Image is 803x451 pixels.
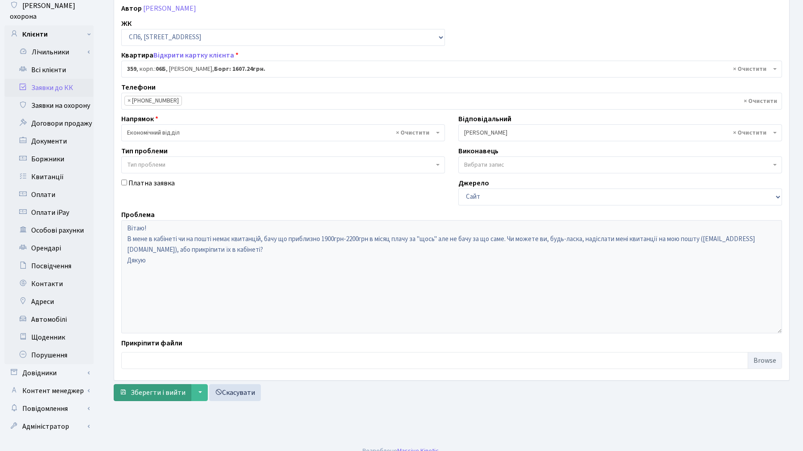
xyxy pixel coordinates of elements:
a: Контент менеджер [4,382,94,400]
span: Корчун І.С. [464,128,771,137]
label: ЖК [121,18,132,29]
label: Проблема [121,209,155,220]
span: Видалити всі елементи [733,65,766,74]
a: Заявки до КК [4,79,94,97]
b: 359 [127,65,136,74]
a: Оплати [4,186,94,204]
a: Лічильники [10,43,94,61]
label: Напрямок [121,114,158,124]
label: Квартира [121,50,239,61]
a: Оплати iPay [4,204,94,221]
label: Автор [121,3,142,14]
a: Всі клієнти [4,61,94,79]
a: Орендарі [4,239,94,257]
a: Боржники [4,150,94,168]
a: Адреси [4,293,94,311]
a: Особові рахунки [4,221,94,239]
a: Квитанції [4,168,94,186]
a: Скасувати [209,384,261,401]
button: Зберегти і вийти [114,384,191,401]
span: Корчун І.С. [458,124,782,141]
span: × [128,96,131,105]
label: Платна заявка [128,178,175,189]
a: Посвідчення [4,257,94,275]
b: 06Б [156,65,166,74]
a: Заявки на охорону [4,97,94,115]
a: Документи [4,132,94,150]
a: Повідомлення [4,400,94,418]
span: Видалити всі елементи [733,128,766,137]
span: <b>359</b>, корп.: <b>06Б</b>, Станішевський Ігор Олександрович, <b>Борг: 1607.24грн.</b> [121,61,782,78]
span: Тип проблеми [127,160,165,169]
span: Видалити всі елементи [744,97,777,106]
a: Контакти [4,275,94,293]
label: Тип проблеми [121,146,168,156]
span: <b>359</b>, корп.: <b>06Б</b>, Станішевський Ігор Олександрович, <b>Борг: 1607.24грн.</b> [127,65,771,74]
a: Автомобілі [4,311,94,328]
a: Щоденник [4,328,94,346]
b: Борг: 1607.24грн. [214,65,265,74]
label: Телефони [121,82,156,93]
a: Договори продажу [4,115,94,132]
a: [PERSON_NAME] [143,4,196,13]
span: Зберегти і вийти [131,388,185,398]
a: Клієнти [4,25,94,43]
label: Відповідальний [458,114,511,124]
label: Прикріпити файли [121,338,182,348]
a: Адміністратор [4,418,94,435]
a: Довідники [4,364,94,382]
span: Економічний відділ [121,124,445,141]
textarea: Вітаю! В мене в кабінеті чи на пошті немає квитанцій, бачу що приблизно 1900грн-2200грн в місяц п... [121,220,782,333]
label: Виконавець [458,146,498,156]
a: Порушення [4,346,94,364]
span: Видалити всі елементи [396,128,429,137]
label: Джерело [458,178,489,189]
li: +380932843363 [124,96,182,106]
span: Вибрати запис [464,160,504,169]
span: Економічний відділ [127,128,434,137]
a: Відкрити картку клієнта [153,50,234,60]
